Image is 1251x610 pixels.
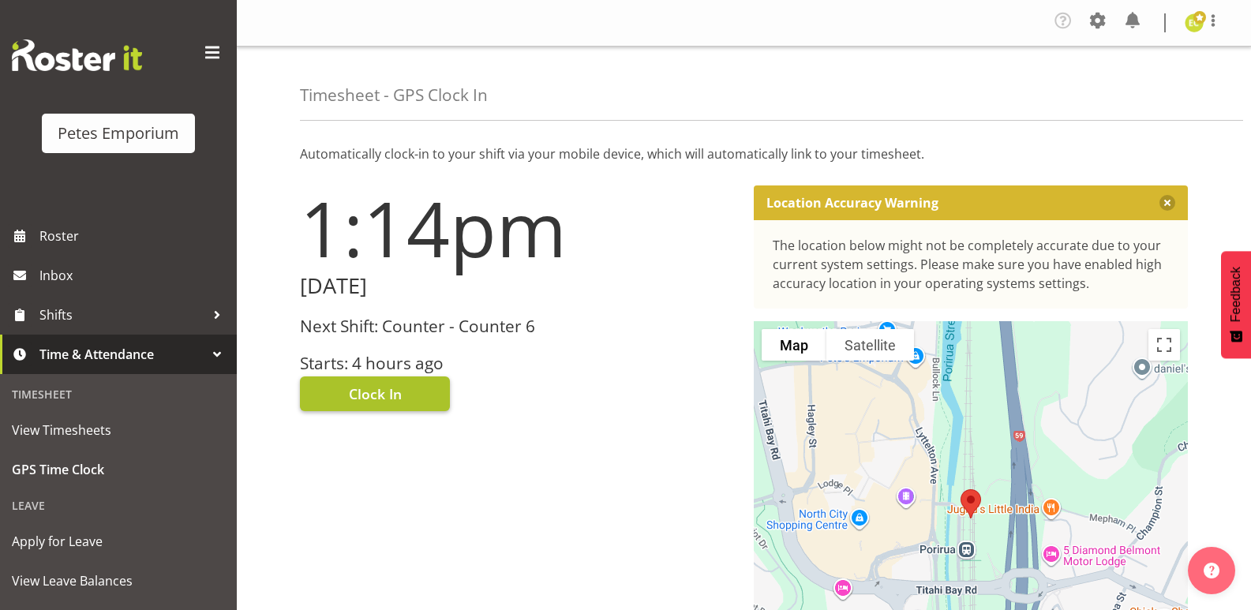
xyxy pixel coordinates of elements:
[1159,195,1175,211] button: Close message
[773,236,1170,293] div: The location below might not be completely accurate due to your current system settings. Please m...
[12,569,225,593] span: View Leave Balances
[1148,329,1180,361] button: Toggle fullscreen view
[349,384,402,404] span: Clock In
[4,489,233,522] div: Leave
[1229,267,1243,322] span: Feedback
[300,354,735,372] h3: Starts: 4 hours ago
[300,144,1188,163] p: Automatically clock-in to your shift via your mobile device, which will automatically link to you...
[1221,251,1251,358] button: Feedback - Show survey
[4,378,233,410] div: Timesheet
[4,561,233,601] a: View Leave Balances
[12,458,225,481] span: GPS Time Clock
[1185,13,1204,32] img: emma-croft7499.jpg
[762,329,826,361] button: Show street map
[300,185,735,271] h1: 1:14pm
[58,122,179,145] div: Petes Emporium
[300,317,735,335] h3: Next Shift: Counter - Counter 6
[12,39,142,71] img: Rosterit website logo
[39,342,205,366] span: Time & Attendance
[1204,563,1219,578] img: help-xxl-2.png
[300,274,735,298] h2: [DATE]
[4,410,233,450] a: View Timesheets
[4,450,233,489] a: GPS Time Clock
[39,264,229,287] span: Inbox
[39,303,205,327] span: Shifts
[12,530,225,553] span: Apply for Leave
[4,522,233,561] a: Apply for Leave
[826,329,914,361] button: Show satellite imagery
[766,195,938,211] p: Location Accuracy Warning
[12,418,225,442] span: View Timesheets
[300,86,488,104] h4: Timesheet - GPS Clock In
[300,376,450,411] button: Clock In
[39,224,229,248] span: Roster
